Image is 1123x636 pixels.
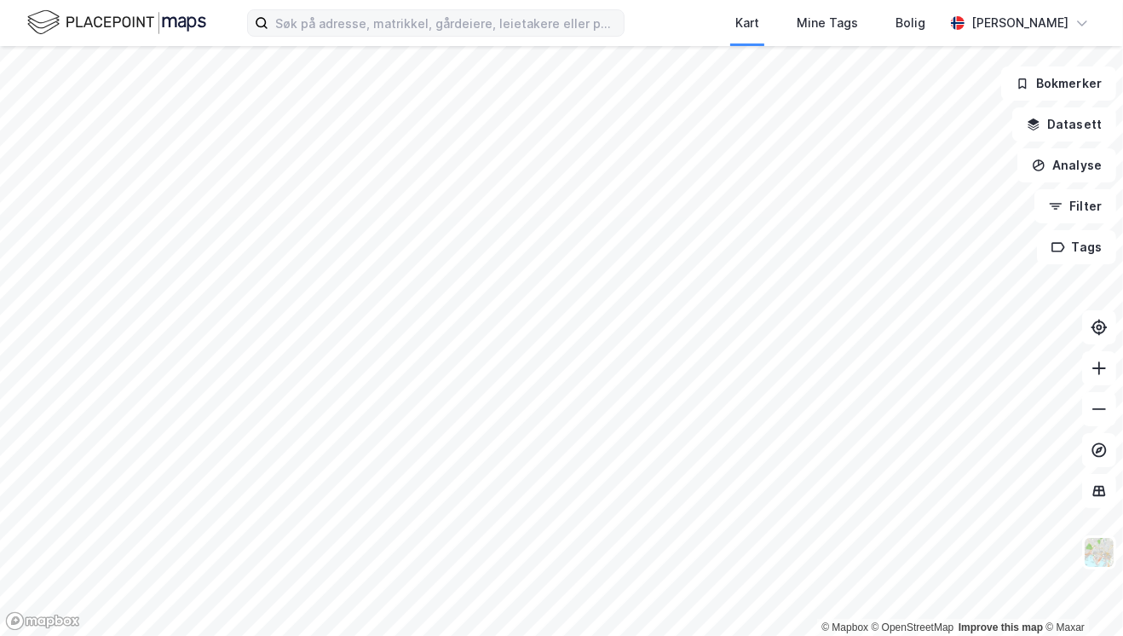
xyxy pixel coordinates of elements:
img: logo.f888ab2527a4732fd821a326f86c7f29.svg [27,8,206,38]
img: Z [1083,536,1115,569]
a: OpenStreetMap [872,622,954,633]
div: [PERSON_NAME] [971,13,1068,33]
div: Mine Tags [797,13,858,33]
div: Bolig [896,13,925,33]
input: Søk på adresse, matrikkel, gårdeiere, leietakere eller personer [268,10,624,36]
a: Mapbox homepage [5,611,80,631]
a: Mapbox [821,622,868,633]
button: Analyse [1017,148,1116,182]
iframe: Chat Widget [1038,554,1123,636]
button: Filter [1034,189,1116,223]
button: Datasett [1012,107,1116,142]
button: Tags [1037,230,1116,264]
a: Improve this map [959,622,1043,633]
div: Kart [735,13,759,33]
button: Bokmerker [1001,66,1116,101]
